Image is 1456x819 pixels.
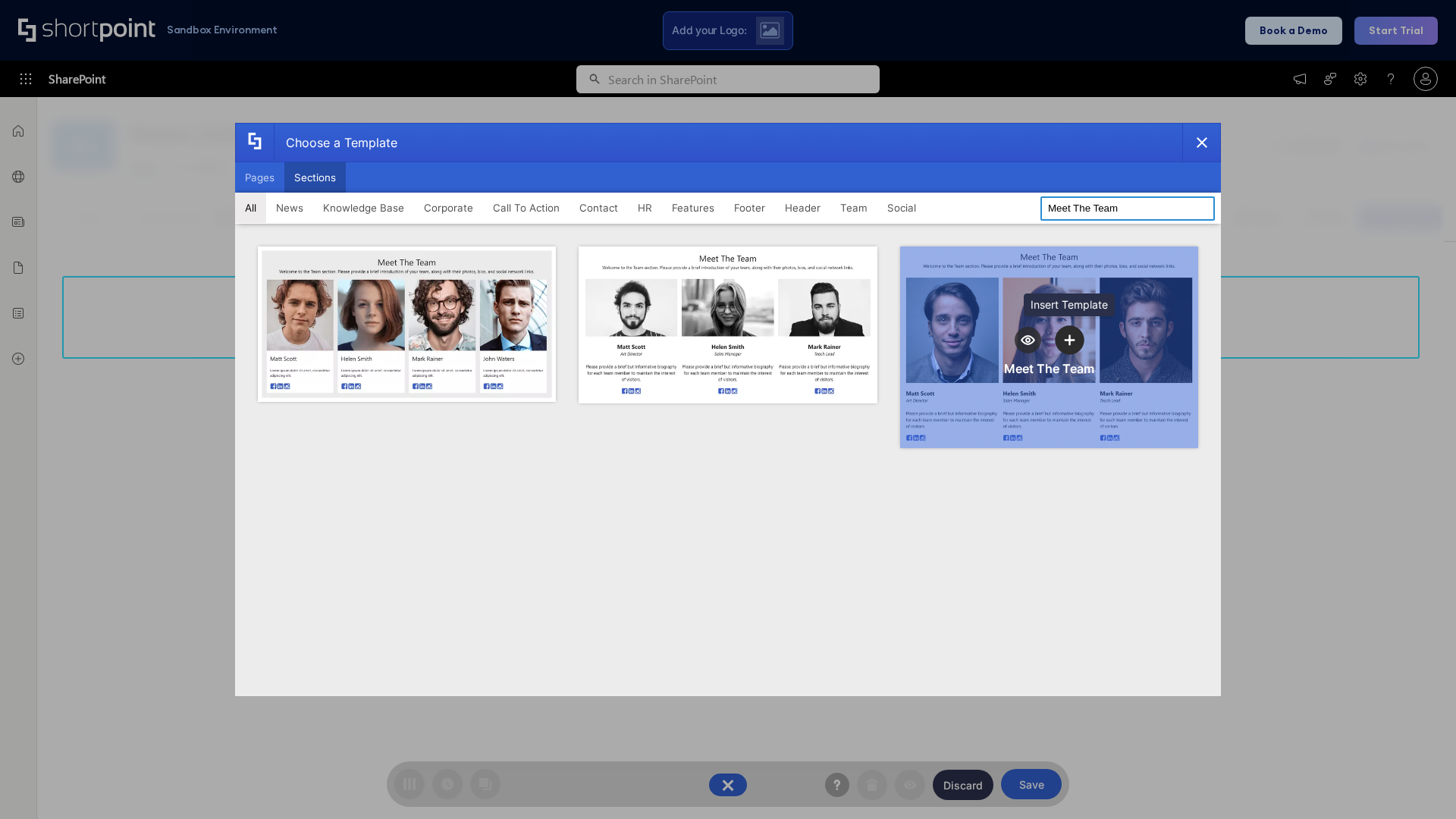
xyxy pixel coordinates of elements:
button: Footer [724,193,775,223]
button: HR [628,193,662,223]
button: Knowledge Base [313,193,414,223]
button: Sections [284,162,346,193]
button: Social [877,193,926,223]
button: Team [830,193,877,223]
div: Meet The Team [1004,361,1094,376]
button: Call To Action [483,193,570,223]
button: News [266,193,313,223]
div: template selector [235,123,1221,696]
iframe: Chat Widget [1183,643,1456,819]
button: Header [775,193,830,223]
button: All [235,193,266,223]
button: Contact [570,193,628,223]
button: Pages [235,162,284,193]
button: Features [662,193,724,223]
button: Corporate [414,193,483,223]
input: Search [1040,196,1215,221]
div: Choose a Template [274,124,397,162]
